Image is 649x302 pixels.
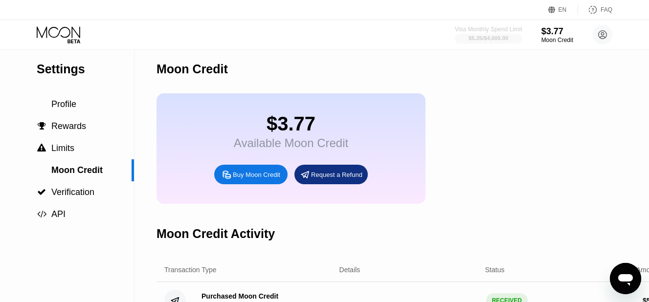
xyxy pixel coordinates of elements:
span: Profile [51,99,76,109]
div: Moon Credit Activity [157,227,275,241]
span: Verification [51,187,94,197]
div: $5.25 / $4,000.00 [469,35,508,41]
div: FAQ [578,5,612,15]
div: EN [548,5,578,15]
div: Buy Moon Credit [214,165,288,184]
div: Settings [37,62,134,76]
span:  [37,144,46,152]
div: Buy Moon Credit [233,171,280,179]
div: FAQ [601,6,612,13]
div: Transaction Type [164,266,217,274]
div: Status [485,266,505,274]
div: Visa Monthly Spend Limit [455,26,522,33]
div: EN [559,6,567,13]
div: Purchased Moon Credit [201,292,278,300]
span: Moon Credit [51,165,103,175]
span:  [37,210,46,218]
span:  [38,122,46,130]
div:  [37,122,46,130]
div: Details [339,266,360,274]
div: $3.77 [234,113,348,135]
span:  [37,188,46,196]
iframe: Button to launch messaging window [610,263,641,294]
div: Moon Credit [541,37,573,43]
div: Request a Refund [294,165,368,184]
span: Rewards [51,121,86,131]
div: Request a Refund [311,171,362,179]
div: Moon Credit [157,62,228,76]
div: $3.77Moon Credit [541,26,573,43]
div: Visa Monthly Spend Limit$5.25/$4,000.00 [455,26,521,43]
div: $3.77 [541,26,573,37]
span: Limits [51,143,74,153]
span: API [51,209,66,219]
div: Available Moon Credit [234,136,348,150]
